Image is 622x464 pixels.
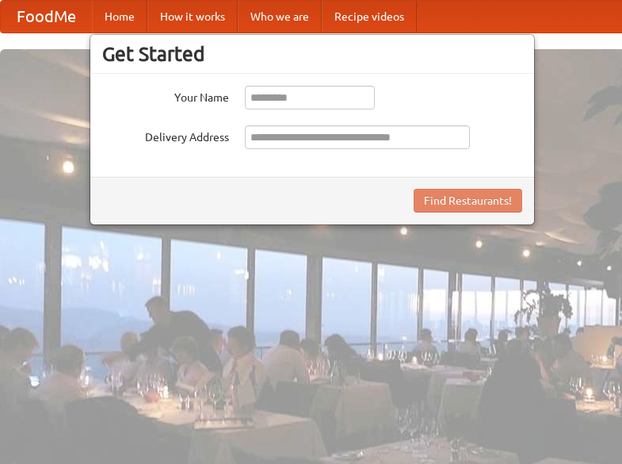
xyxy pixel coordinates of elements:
[92,1,147,33] a: Home
[102,42,522,66] h3: Get Started
[322,1,417,33] a: Recipe videos
[102,125,229,145] label: Delivery Address
[238,1,322,33] a: Who we are
[414,189,522,213] button: Find Restaurants!
[1,1,92,33] a: FoodMe
[147,1,238,33] a: How it works
[102,86,229,105] label: Your Name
